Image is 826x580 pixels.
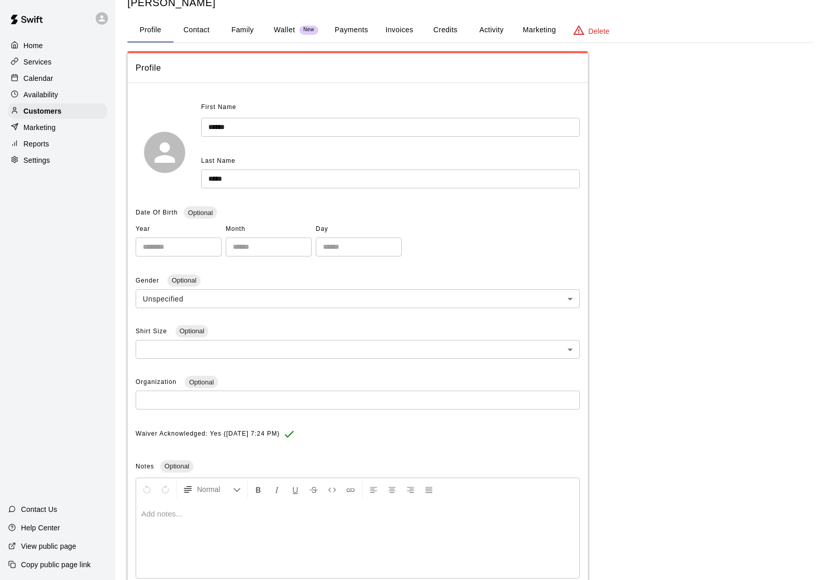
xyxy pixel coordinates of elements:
[173,18,220,42] button: Contact
[160,462,193,470] span: Optional
[136,221,222,238] span: Year
[24,73,53,83] p: Calendar
[316,221,402,238] span: Day
[8,153,107,168] a: Settings
[299,27,318,33] span: New
[24,155,50,165] p: Settings
[220,18,266,42] button: Family
[468,18,514,42] button: Activity
[21,560,91,570] p: Copy public page link
[185,378,218,386] span: Optional
[136,426,280,442] span: Waiver Acknowledged: Yes ([DATE] 7:24 PM)
[323,480,341,499] button: Insert Code
[136,277,161,284] span: Gender
[514,18,564,42] button: Marketing
[376,18,422,42] button: Invoices
[201,157,235,164] span: Last Name
[8,103,107,119] a: Customers
[136,378,179,385] span: Organization
[383,480,401,499] button: Center Align
[136,463,154,470] span: Notes
[176,327,208,335] span: Optional
[250,480,267,499] button: Format Bold
[24,122,56,133] p: Marketing
[589,26,610,36] p: Delete
[184,209,216,217] span: Optional
[21,504,57,514] p: Contact Us
[8,120,107,135] a: Marketing
[167,276,200,284] span: Optional
[422,18,468,42] button: Credits
[157,480,174,499] button: Redo
[8,136,107,152] a: Reports
[127,18,814,42] div: basic tabs example
[127,18,173,42] button: Profile
[268,480,286,499] button: Format Italics
[24,106,61,116] p: Customers
[21,523,60,533] p: Help Center
[138,480,156,499] button: Undo
[8,38,107,53] a: Home
[21,541,76,551] p: View public page
[365,480,382,499] button: Left Align
[24,57,52,67] p: Services
[402,480,419,499] button: Right Align
[420,480,438,499] button: Justify Align
[327,18,376,42] button: Payments
[8,54,107,70] a: Services
[287,480,304,499] button: Format Underline
[24,139,49,149] p: Reports
[179,480,245,499] button: Formatting Options
[8,71,107,86] a: Calendar
[8,87,107,102] a: Availability
[136,328,169,335] span: Shirt Size
[24,40,43,51] p: Home
[342,480,359,499] button: Insert Link
[226,221,312,238] span: Month
[305,480,322,499] button: Format Strikethrough
[136,61,580,75] span: Profile
[197,484,233,495] span: Normal
[201,99,236,116] span: First Name
[136,289,580,308] div: Unspecified
[274,25,295,35] p: Wallet
[24,90,58,100] p: Availability
[136,209,178,216] span: Date Of Birth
